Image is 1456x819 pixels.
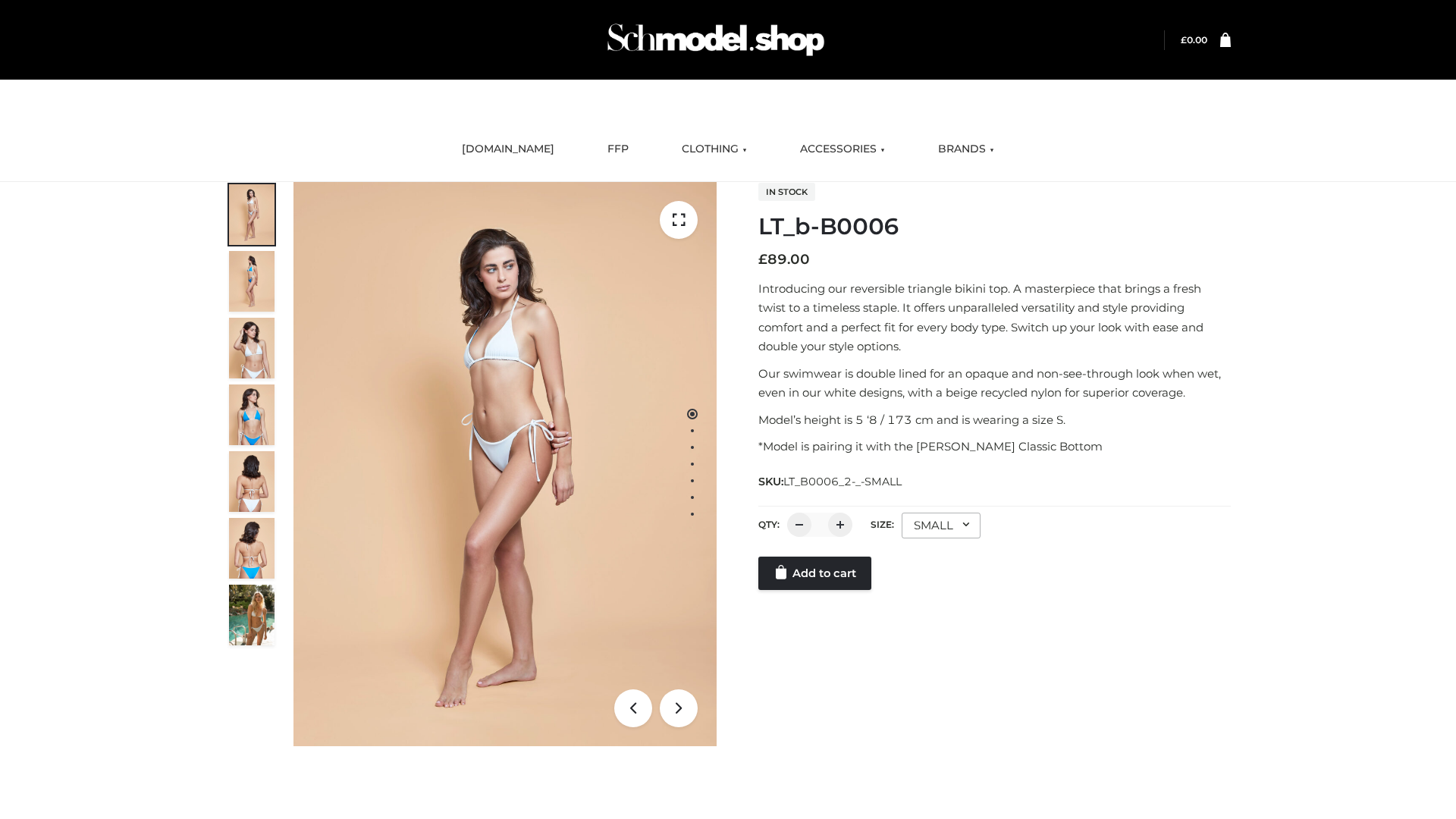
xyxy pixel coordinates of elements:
img: ArielClassicBikiniTop_CloudNine_AzureSky_OW114ECO_1 [293,182,717,746]
a: [DOMAIN_NAME] [450,133,566,166]
span: £ [758,251,767,268]
img: Schmodel Admin 964 [602,10,830,70]
a: CLOTHING [670,133,758,166]
img: ArielClassicBikiniTop_CloudNine_AzureSky_OW114ECO_2-scaled.jpg [229,251,275,312]
p: Model’s height is 5 ‘8 / 173 cm and is wearing a size S. [758,410,1231,430]
div: SMALL [902,513,981,538]
a: £0.00 [1181,34,1207,45]
span: LT_B0006_2-_-SMALL [783,475,902,488]
h1: LT_b-B0006 [758,213,1231,240]
bdi: 89.00 [758,251,810,268]
span: In stock [758,183,815,201]
img: ArielClassicBikiniTop_CloudNine_AzureSky_OW114ECO_1-scaled.jpg [229,184,275,245]
p: *Model is pairing it with the [PERSON_NAME] Classic Bottom [758,437,1231,457]
img: ArielClassicBikiniTop_CloudNine_AzureSky_OW114ECO_4-scaled.jpg [229,384,275,445]
p: Our swimwear is double lined for an opaque and non-see-through look when wet, even in our white d... [758,364,1231,403]
p: Introducing our reversible triangle bikini top. A masterpiece that brings a fresh twist to a time... [758,279,1231,356]
span: SKU: [758,472,903,491]
label: Size: [871,519,894,530]
img: Arieltop_CloudNine_AzureSky2.jpg [229,585,275,645]
img: ArielClassicBikiniTop_CloudNine_AzureSky_OW114ECO_3-scaled.jpg [229,318,275,378]
a: FFP [596,133,640,166]
bdi: 0.00 [1181,34,1207,45]
img: ArielClassicBikiniTop_CloudNine_AzureSky_OW114ECO_7-scaled.jpg [229,451,275,512]
span: £ [1181,34,1187,45]
label: QTY: [758,519,780,530]
a: ACCESSORIES [789,133,896,166]
img: ArielClassicBikiniTop_CloudNine_AzureSky_OW114ECO_8-scaled.jpg [229,518,275,579]
a: BRANDS [927,133,1006,166]
a: Add to cart [758,557,871,590]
